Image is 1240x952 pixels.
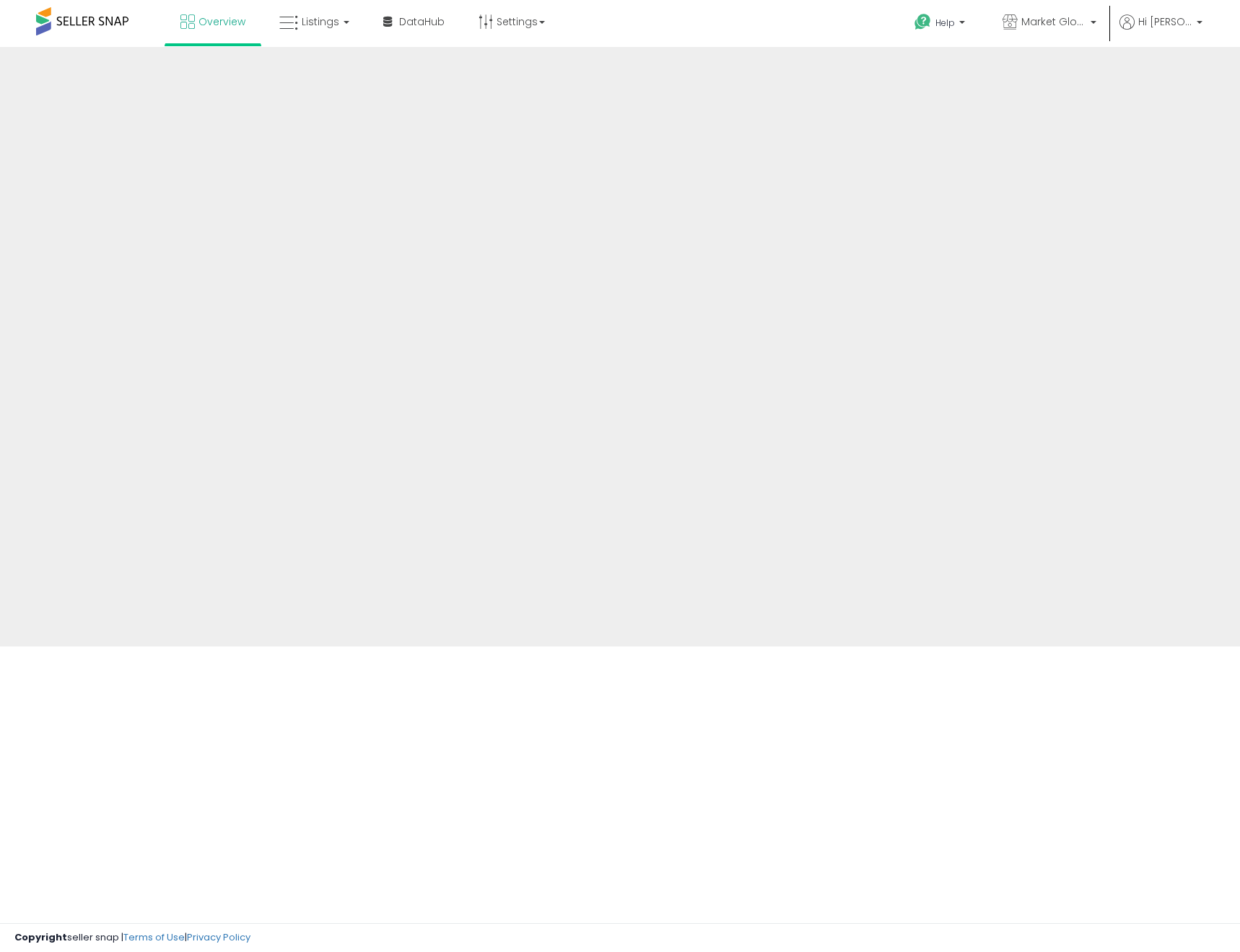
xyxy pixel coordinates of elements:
a: Hi [PERSON_NAME] [1119,14,1202,47]
span: Market Global [1021,14,1086,29]
i: Get Help [914,13,932,31]
span: Listings [302,14,339,29]
a: Help [903,2,979,47]
span: Help [935,17,955,29]
span: Overview [198,14,245,29]
span: DataHub [399,14,445,29]
span: Hi [PERSON_NAME] [1138,14,1192,29]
